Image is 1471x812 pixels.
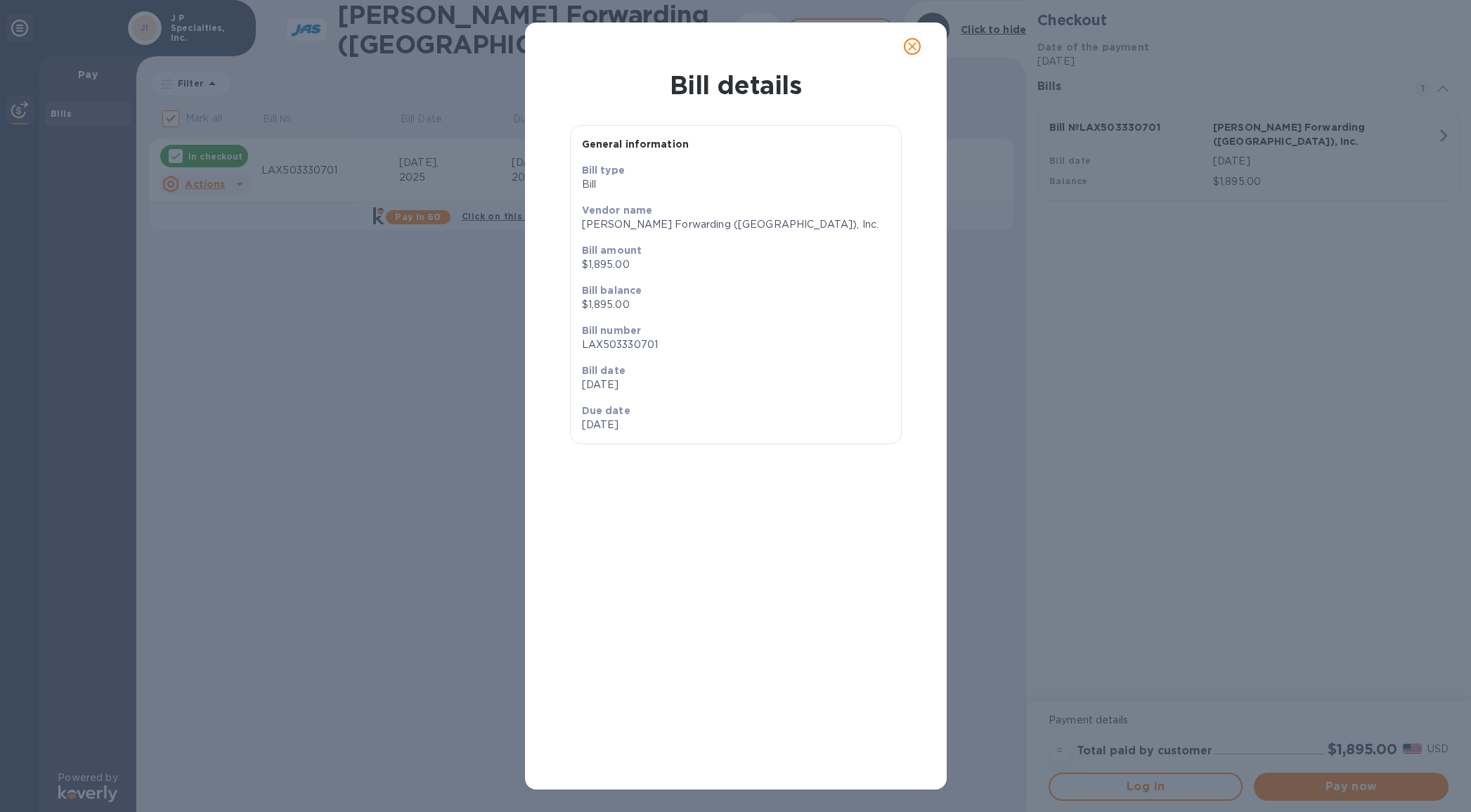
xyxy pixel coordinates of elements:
[582,205,653,216] b: Vendor name
[582,177,890,192] p: Bill
[582,365,626,376] b: Bill date
[582,418,730,432] p: [DATE]
[582,165,625,176] b: Bill type
[582,285,642,296] b: Bill balance
[582,337,890,352] p: LAX503330701
[582,405,630,416] b: Due date
[582,378,890,392] p: [DATE]
[536,70,935,100] h1: Bill details
[582,245,642,256] b: Bill amount
[582,138,689,150] b: General information
[582,297,890,312] p: $1,895.00
[582,257,890,272] p: $1,895.00
[582,217,890,232] p: [PERSON_NAME] Forwarding ([GEOGRAPHIC_DATA]), Inc.
[582,325,642,336] b: Bill number
[895,30,929,63] button: close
